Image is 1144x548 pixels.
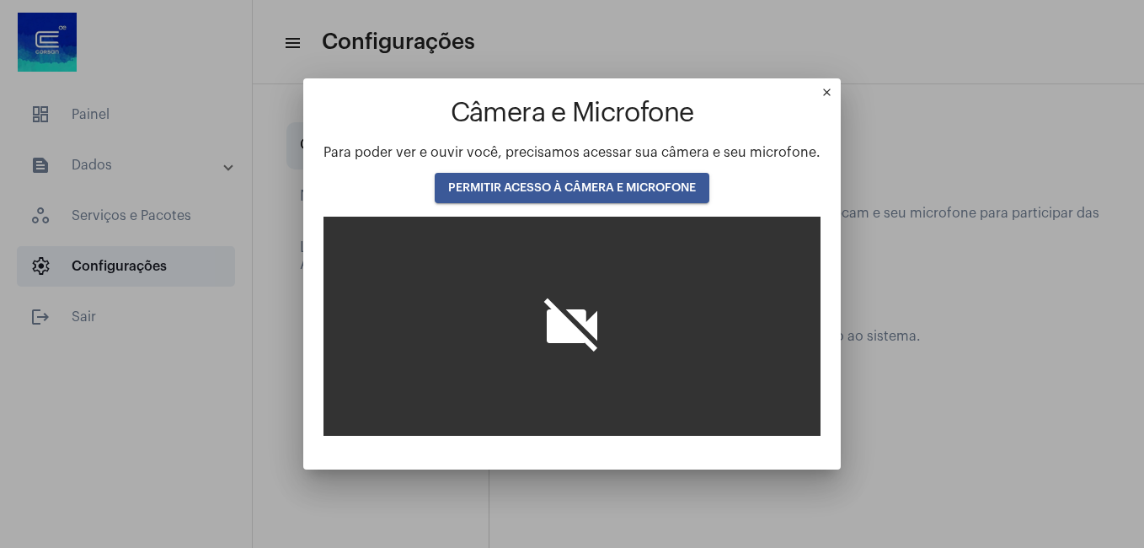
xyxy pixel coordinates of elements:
i: videocam_off [538,293,606,360]
span: Para poder ver e ouvir você, precisamos acessar sua câmera e seu microfone. [323,146,821,159]
button: PERMITIR ACESSO À CÂMERA E MICROFONE [435,173,709,203]
h1: Câmera e Microfone [323,99,821,128]
span: PERMITIR ACESSO À CÂMERA E MICROFONE [448,182,696,194]
mat-icon: close [821,86,841,106]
